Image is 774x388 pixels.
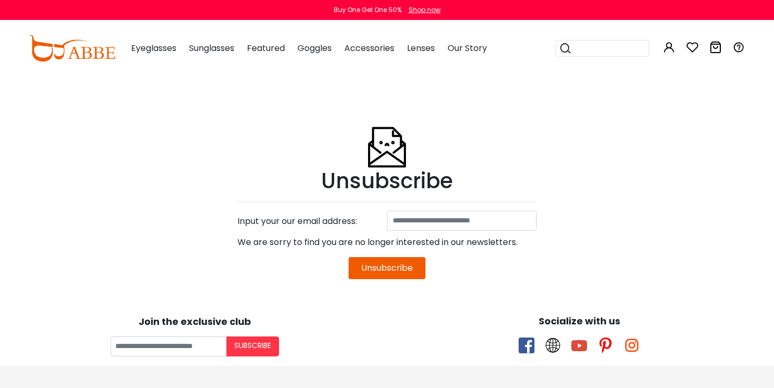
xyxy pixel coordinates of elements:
button: Unsubscribe [349,257,425,279]
img: abbeglasses.com [29,35,115,62]
span: Accessories [344,42,394,54]
span: Our Story [448,42,487,54]
span: instagram [624,338,640,353]
span: pinterest [598,338,613,353]
span: facebook [519,338,534,353]
h1: Unsubscribe [237,168,537,193]
span: Sunglasses [189,42,234,54]
img: Unsubscribe [366,101,408,168]
div: We are sorry to find you are no longer interested in our newsletters. [237,232,537,253]
span: youtube [571,338,587,353]
span: Featured [247,42,285,54]
div: Socialize with us [392,314,766,328]
input: Your email [111,336,226,356]
button: Subscribe [226,336,279,356]
div: Input your our email address: [232,211,387,232]
span: Lenses [407,42,435,54]
div: Join the exclusive club [8,312,382,329]
a: Shop now [403,5,441,14]
div: Shop now [409,5,441,15]
span: Eyeglasses [131,42,176,54]
span: Goggles [297,42,332,54]
span: twitter [545,338,561,353]
div: Buy One Get One 50% [334,5,402,15]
